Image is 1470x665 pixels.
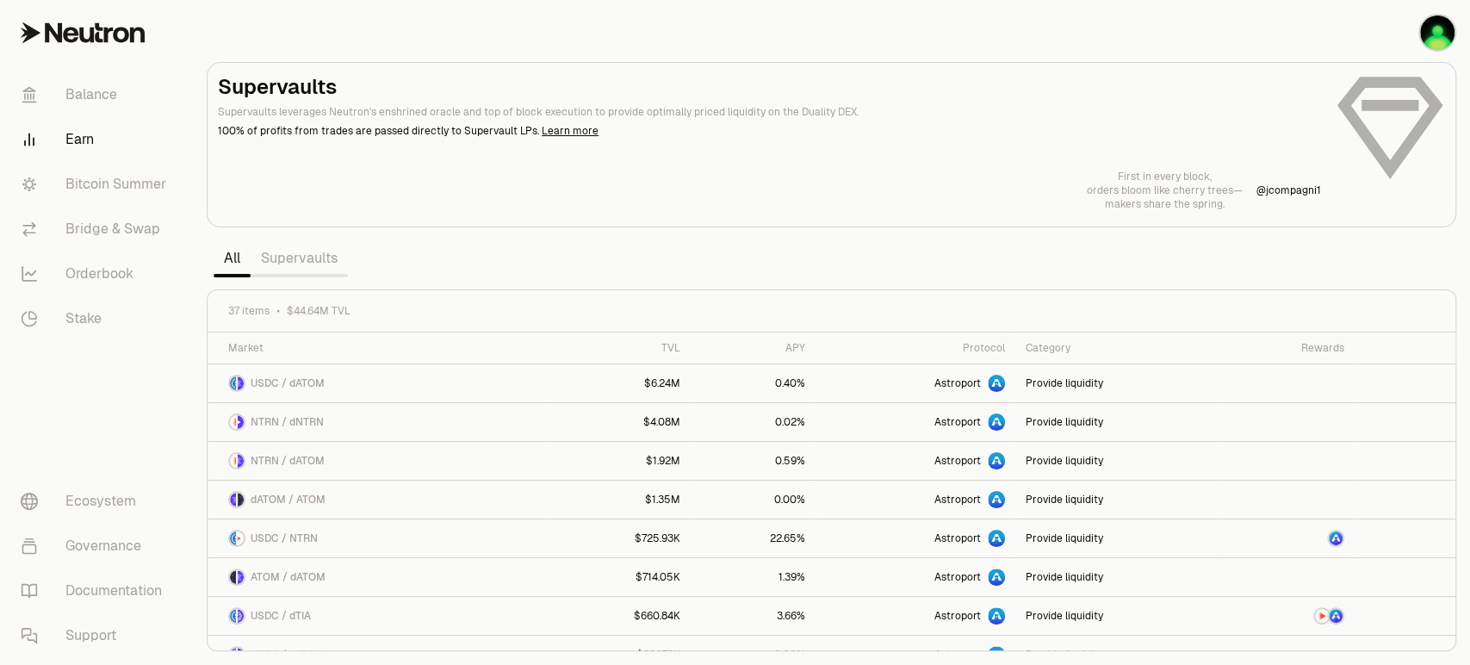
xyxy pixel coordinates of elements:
[208,403,547,441] a: NTRN LogodNTRN LogoNTRN / dNTRN
[1015,364,1221,402] a: Provide liquidity
[547,364,692,402] a: $6.24M
[1221,519,1355,557] a: ASTRO Logo
[934,648,981,662] span: Astroport
[7,117,186,162] a: Earn
[816,442,1015,480] a: Astroport
[691,558,815,596] a: 1.39%
[691,403,815,441] a: 0.02%
[214,241,251,276] a: All
[816,481,1015,519] a: Astroport
[1231,341,1344,355] div: Rewards
[251,493,326,507] span: dATOM / ATOM
[238,609,244,623] img: dTIA Logo
[230,415,236,429] img: NTRN Logo
[251,570,326,584] span: ATOM / dATOM
[542,124,599,138] a: Learn more
[208,597,547,635] a: USDC LogodTIA LogoUSDC / dTIA
[1015,597,1221,635] a: Provide liquidity
[547,403,692,441] a: $4.08M
[228,341,537,355] div: Market
[1087,183,1243,197] p: orders bloom like cherry trees—
[691,442,815,480] a: 0.59%
[208,481,547,519] a: dATOM LogoATOM LogodATOM / ATOM
[1087,197,1243,211] p: makers share the spring.
[238,415,244,429] img: dNTRN Logo
[1015,558,1221,596] a: Provide liquidity
[7,479,186,524] a: Ecosystem
[7,613,186,658] a: Support
[934,493,981,507] span: Astroport
[287,304,350,318] span: $44.64M TVL
[701,341,804,355] div: APY
[547,442,692,480] a: $1.92M
[816,597,1015,635] a: Astroport
[826,341,1005,355] div: Protocol
[691,364,815,402] a: 0.40%
[1221,597,1355,635] a: NTRN LogoASTRO Logo
[228,304,270,318] span: 37 items
[208,442,547,480] a: NTRN LogodATOM LogoNTRN / dATOM
[230,609,236,623] img: USDC Logo
[816,364,1015,402] a: Astroport
[7,162,186,207] a: Bitcoin Summer
[7,569,186,613] a: Documentation
[1329,531,1343,545] img: ASTRO Logo
[934,454,981,468] span: Astroport
[230,376,236,390] img: USDC Logo
[251,454,325,468] span: NTRN / dATOM
[547,519,692,557] a: $725.93K
[816,519,1015,557] a: Astroport
[251,241,348,276] a: Supervaults
[251,609,311,623] span: USDC / dTIA
[208,558,547,596] a: ATOM LogodATOM LogoATOM / dATOM
[1026,341,1211,355] div: Category
[816,403,1015,441] a: Astroport
[934,570,981,584] span: Astroport
[691,481,815,519] a: 0.00%
[1087,170,1243,211] a: First in every block,orders bloom like cherry trees—makers share the spring.
[547,481,692,519] a: $1.35M
[218,123,1321,139] p: 100% of profits from trades are passed directly to Supervault LPs.
[218,104,1321,120] p: Supervaults leverages Neutron's enshrined oracle and top of block execution to provide optimally ...
[7,296,186,341] a: Stake
[691,597,815,635] a: 3.66%
[1420,16,1454,50] img: Froze
[238,570,244,584] img: dATOM Logo
[934,415,981,429] span: Astroport
[934,531,981,545] span: Astroport
[1329,609,1343,623] img: ASTRO Logo
[7,207,186,252] a: Bridge & Swap
[208,364,547,402] a: USDC LogodATOM LogoUSDC / dATOM
[230,493,236,507] img: dATOM Logo
[7,72,186,117] a: Balance
[251,415,324,429] span: NTRN / dNTRN
[557,341,681,355] div: TVL
[1087,170,1243,183] p: First in every block,
[251,531,318,545] span: USDC / NTRN
[230,531,236,545] img: USDC Logo
[230,454,236,468] img: NTRN Logo
[238,454,244,468] img: dATOM Logo
[230,570,236,584] img: ATOM Logo
[1256,183,1321,197] a: @jcompagni1
[691,519,815,557] a: 22.65%
[238,648,244,662] img: dATOM Logo
[934,376,981,390] span: Astroport
[7,252,186,296] a: Orderbook
[1315,609,1329,623] img: NTRN Logo
[238,531,244,545] img: NTRN Logo
[934,609,981,623] span: Astroport
[208,519,547,557] a: USDC LogoNTRN LogoUSDC / NTRN
[251,376,325,390] span: USDC / dATOM
[1015,442,1221,480] a: Provide liquidity
[230,648,236,662] img: USDC Logo
[1015,481,1221,519] a: Provide liquidity
[7,524,186,569] a: Governance
[1256,183,1321,197] p: @ jcompagni1
[251,648,325,662] span: USDC / dATOM
[218,73,1321,101] h2: Supervaults
[238,376,244,390] img: dATOM Logo
[816,558,1015,596] a: Astroport
[1015,403,1221,441] a: Provide liquidity
[547,597,692,635] a: $660.84K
